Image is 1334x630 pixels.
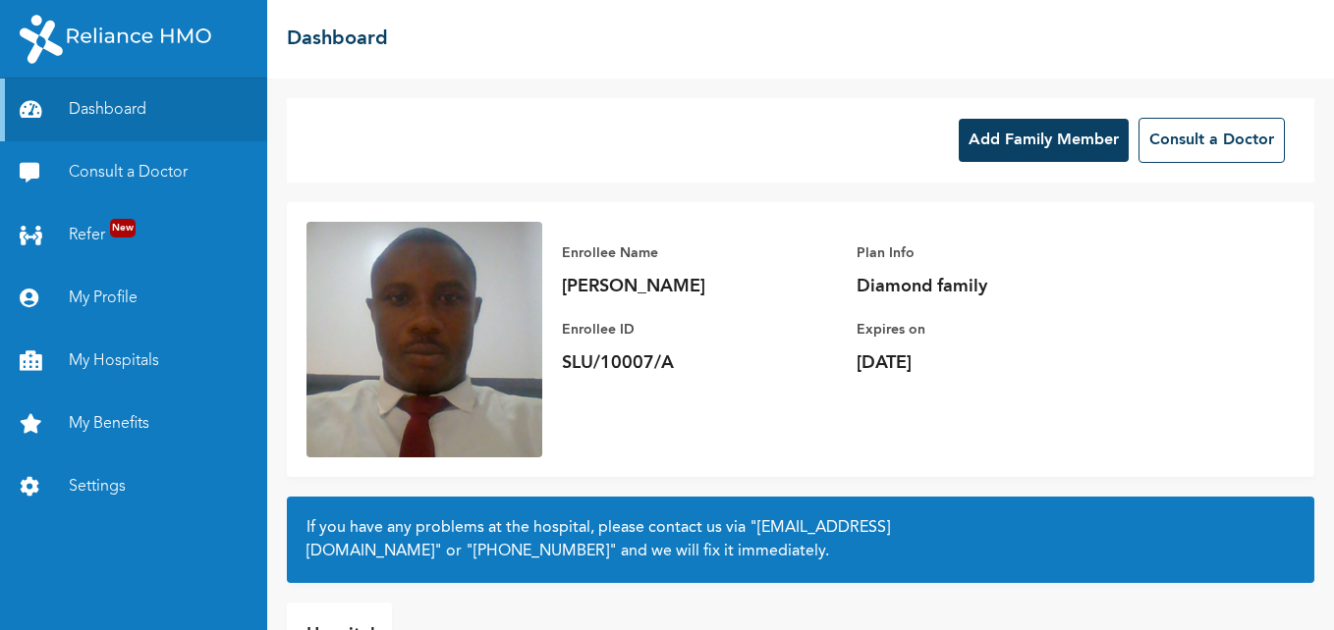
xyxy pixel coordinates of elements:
[959,119,1129,162] button: Add Family Member
[562,241,837,265] p: Enrollee Name
[306,222,542,457] img: Enrollee
[1139,118,1285,163] button: Consult a Doctor
[562,275,837,298] p: [PERSON_NAME]
[857,275,1132,298] p: Diamond family
[562,351,837,375] p: SLU/10007/A
[466,544,617,559] a: "[PHONE_NUMBER]"
[20,15,211,64] img: RelianceHMO's Logo
[287,25,388,54] h2: Dashboard
[857,351,1132,375] p: [DATE]
[857,241,1132,265] p: Plan Info
[110,219,136,237] span: New
[306,516,1295,563] h2: If you have any problems at the hospital, please contact us via or and we will fix it immediately.
[562,318,837,341] p: Enrollee ID
[857,318,1132,341] p: Expires on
